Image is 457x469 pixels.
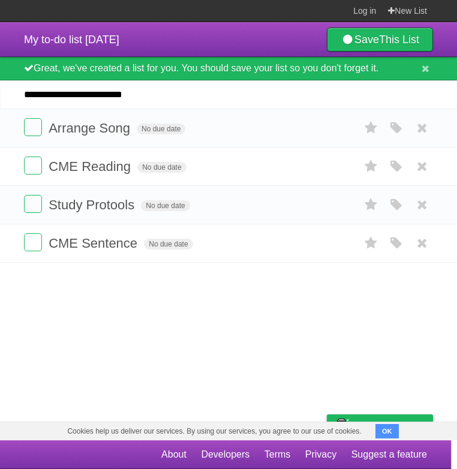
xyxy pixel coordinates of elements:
label: Done [24,157,42,175]
label: Star task [360,233,383,253]
span: No due date [144,239,193,249]
span: Cookies help us deliver our services. By using our services, you agree to our use of cookies. [55,422,373,440]
a: Terms [264,443,291,466]
a: Buy me a coffee [327,414,433,437]
a: Developers [201,443,249,466]
button: OK [375,424,399,438]
a: Suggest a feature [351,443,427,466]
span: No due date [141,200,190,211]
a: Privacy [305,443,336,466]
span: CME Sentence [49,236,140,251]
label: Star task [360,118,383,138]
label: Star task [360,157,383,176]
span: Arrange Song [49,121,133,136]
label: Star task [360,195,383,215]
a: SaveThis List [327,28,433,52]
span: Buy me a coffee [352,415,427,436]
label: Done [24,195,42,213]
span: No due date [137,162,186,173]
span: CME Reading [49,159,134,174]
label: Done [24,118,42,136]
img: Buy me a coffee [333,415,349,435]
a: About [161,443,187,466]
b: This List [379,34,419,46]
span: Study Protools [49,197,137,212]
label: Done [24,233,42,251]
span: My to-do list [DATE] [24,34,119,46]
span: No due date [137,124,185,134]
